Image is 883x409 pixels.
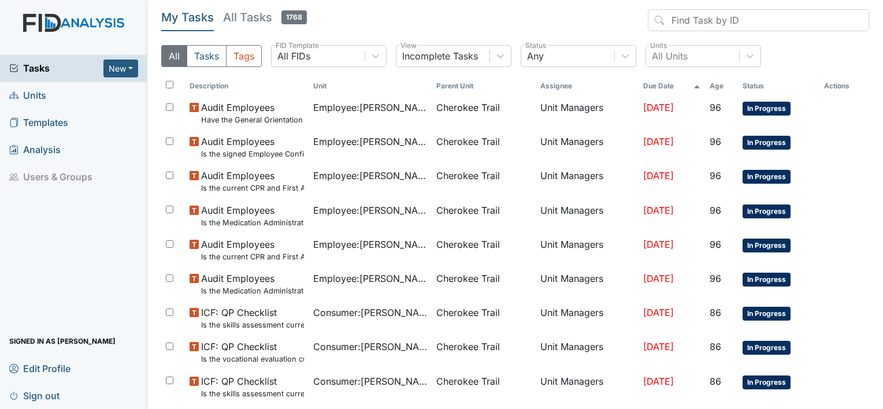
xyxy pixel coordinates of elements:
[436,374,500,388] span: Cherokee Trail
[309,76,432,96] th: Toggle SortBy
[201,374,304,399] span: ICF: QP Checklist Is the skills assessment current? (document the date in the comment section)
[201,148,304,159] small: Is the signed Employee Confidentiality Agreement in the file (HIPPA)?
[201,388,304,399] small: Is the skills assessment current? (document the date in the comment section)
[9,114,68,132] span: Templates
[161,9,214,25] h5: My Tasks
[201,101,304,125] span: Audit Employees Have the General Orientation and ICF Orientation forms been completed?
[743,239,791,252] span: In Progress
[743,307,791,321] span: In Progress
[743,170,791,184] span: In Progress
[201,114,304,125] small: Have the General Orientation and ICF Orientation forms been completed?
[9,87,46,105] span: Units
[643,307,674,318] span: [DATE]
[436,272,500,285] span: Cherokee Trail
[402,49,478,63] div: Incomplete Tasks
[743,102,791,116] span: In Progress
[201,354,304,365] small: Is the vocational evaluation current? (document the date in the comment section)
[648,9,869,31] input: Find Task by ID
[9,141,61,159] span: Analysis
[710,102,721,113] span: 96
[743,204,791,218] span: In Progress
[436,237,500,251] span: Cherokee Trail
[643,102,674,113] span: [DATE]
[536,301,639,335] td: Unit Managers
[9,61,103,75] a: Tasks
[743,341,791,355] span: In Progress
[536,335,639,369] td: Unit Managers
[536,233,639,267] td: Unit Managers
[436,169,500,183] span: Cherokee Trail
[201,203,304,228] span: Audit Employees Is the Medication Administration Test and 2 observation checklist (hire after 10/...
[436,135,500,148] span: Cherokee Trail
[643,375,674,387] span: [DATE]
[201,217,304,228] small: Is the Medication Administration Test and 2 observation checklist (hire after 10/07) found in the...
[710,136,721,147] span: 96
[710,273,721,284] span: 96
[161,45,187,67] button: All
[313,169,428,183] span: Employee : [PERSON_NAME]
[187,45,227,67] button: Tasks
[536,164,639,198] td: Unit Managers
[643,136,674,147] span: [DATE]
[536,130,639,164] td: Unit Managers
[103,60,138,77] button: New
[313,272,428,285] span: Employee : [PERSON_NAME], Shmara
[201,135,304,159] span: Audit Employees Is the signed Employee Confidentiality Agreement in the file (HIPPA)?
[313,340,428,354] span: Consumer : [PERSON_NAME]
[201,340,304,365] span: ICF: QP Checklist Is the vocational evaluation current? (document the date in the comment section)
[201,319,304,330] small: Is the skills assessment current? (document the date in the comment section)
[9,386,60,404] span: Sign out
[639,76,705,96] th: Toggle SortBy
[201,169,304,194] span: Audit Employees Is the current CPR and First Aid Training Certificate found in the file(2 years)?
[643,273,674,284] span: [DATE]
[643,170,674,181] span: [DATE]
[536,96,639,130] td: Unit Managers
[9,332,116,350] span: Signed in as [PERSON_NAME]
[710,375,721,387] span: 86
[201,306,304,330] span: ICF: QP Checklist Is the skills assessment current? (document the date in the comment section)
[313,306,428,319] span: Consumer : [PERSON_NAME]
[436,306,500,319] span: Cherokee Trail
[710,170,721,181] span: 96
[738,76,819,96] th: Toggle SortBy
[536,199,639,233] td: Unit Managers
[743,136,791,150] span: In Progress
[710,341,721,352] span: 86
[277,49,310,63] div: All FIDs
[201,272,304,296] span: Audit Employees Is the Medication Administration certificate found in the file?
[710,239,721,250] span: 96
[201,237,304,262] span: Audit Employees Is the current CPR and First Aid Training Certificate found in the file(2 years)?
[652,49,688,63] div: All Units
[313,203,428,217] span: Employee : [PERSON_NAME]
[643,239,674,250] span: [DATE]
[705,76,738,96] th: Toggle SortBy
[710,307,721,318] span: 86
[710,204,721,216] span: 96
[436,101,500,114] span: Cherokee Trail
[313,101,428,114] span: Employee : [PERSON_NAME]
[226,45,262,67] button: Tags
[201,285,304,296] small: Is the Medication Administration certificate found in the file?
[166,81,173,88] input: Toggle All Rows Selected
[313,237,428,251] span: Employee : [PERSON_NAME], [PERSON_NAME]
[436,340,500,354] span: Cherokee Trail
[223,9,307,25] h5: All Tasks
[9,359,71,377] span: Edit Profile
[185,76,309,96] th: Toggle SortBy
[201,183,304,194] small: Is the current CPR and First Aid Training Certificate found in the file(2 years)?
[743,273,791,287] span: In Progress
[281,10,307,24] span: 1768
[201,251,304,262] small: Is the current CPR and First Aid Training Certificate found in the file(2 years)?
[436,203,500,217] span: Cherokee Trail
[536,267,639,301] td: Unit Managers
[527,49,544,63] div: Any
[313,374,428,388] span: Consumer : [PERSON_NAME]
[819,76,869,96] th: Actions
[643,341,674,352] span: [DATE]
[161,45,262,67] div: Type filter
[743,375,791,389] span: In Progress
[536,76,639,96] th: Assignee
[313,135,428,148] span: Employee : [PERSON_NAME]
[643,204,674,216] span: [DATE]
